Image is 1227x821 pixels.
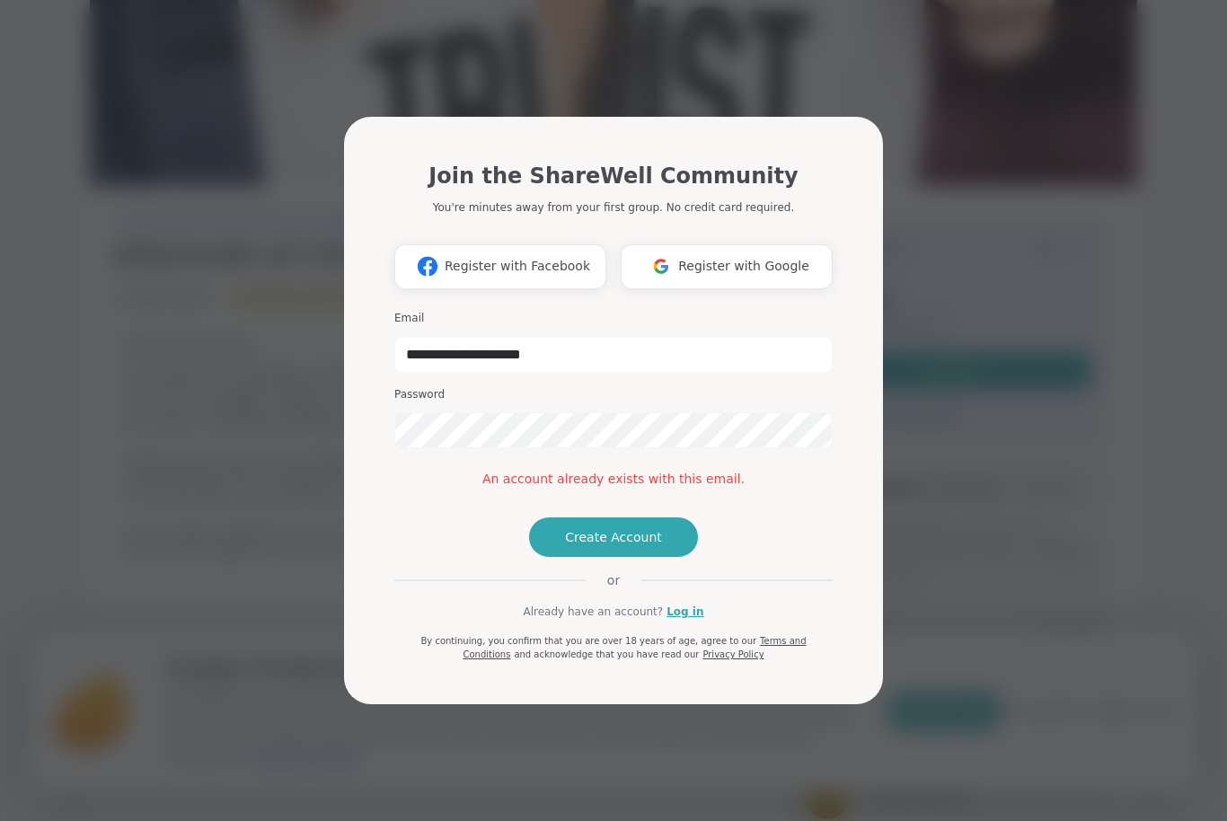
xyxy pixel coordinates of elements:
span: Already have an account? [523,604,663,620]
span: By continuing, you confirm that you are over 18 years of age, agree to our [420,636,756,646]
span: and acknowledge that you have read our [514,649,699,659]
div: An account already exists with this email. [394,470,833,489]
a: Log in [666,604,703,620]
h1: Join the ShareWell Community [428,160,798,192]
a: Terms and Conditions [463,636,806,659]
span: or [586,571,641,589]
span: Register with Google [678,257,809,276]
button: Register with Facebook [394,244,606,289]
img: ShareWell Logomark [410,250,445,283]
h3: Password [394,387,833,402]
h3: Email [394,311,833,326]
img: ShareWell Logomark [644,250,678,283]
button: Register with Google [621,244,833,289]
a: Privacy Policy [702,649,764,659]
span: Create Account [565,528,662,546]
button: Create Account [529,517,698,557]
span: Register with Facebook [445,257,590,276]
p: You're minutes away from your first group. No credit card required. [433,199,794,216]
